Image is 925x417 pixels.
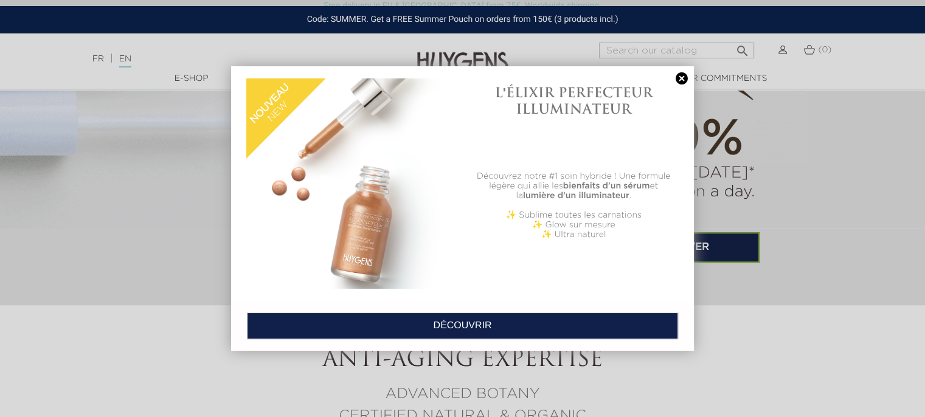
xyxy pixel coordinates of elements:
p: ✨ Sublime toutes les carnations [469,210,679,220]
a: DÉCOUVRIR [247,312,678,339]
b: bienfaits d'un sérum [563,182,650,190]
p: Découvrez notre #1 soin hybride ! Une formule légère qui allie les et la . [469,171,679,201]
h1: L'ÉLIXIR PERFECTEUR ILLUMINATEUR [469,84,679,117]
p: ✨ Glow sur mesure [469,220,679,230]
b: lumière d'un illuminateur [523,191,629,200]
p: ✨ Ultra naturel [469,230,679,240]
